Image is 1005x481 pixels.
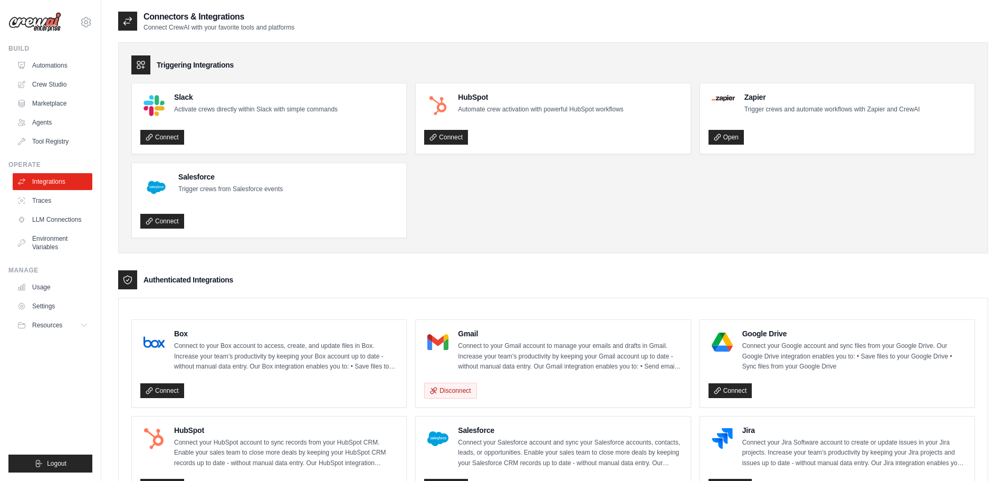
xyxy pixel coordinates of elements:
p: Connect your Jira Software account to create or update issues in your Jira projects. Increase you... [742,438,966,469]
a: Traces [13,192,92,209]
a: Integrations [13,173,92,190]
p: Connect to your Box account to access, create, and update files in Box. Increase your team’s prod... [174,341,398,372]
h4: Zapier [744,92,920,102]
img: Logo [8,12,61,32]
a: Connect [424,130,468,145]
a: Marketplace [13,95,92,112]
div: Build [8,44,92,53]
p: Connect your Salesforce account and sync your Salesforce accounts, contacts, leads, or opportunit... [458,438,682,469]
button: Logout [8,455,92,473]
a: LLM Connections [13,211,92,228]
div: Operate [8,161,92,169]
h4: Salesforce [178,172,283,182]
h4: Gmail [458,328,682,339]
a: Crew Studio [13,76,92,93]
h4: Jira [742,425,966,436]
p: Connect your Google account and sync files from your Google Drive. Our Google Drive integration e... [742,341,966,372]
h4: Salesforce [458,425,682,436]
p: Activate crews directly within Slack with simple commands [174,105,338,115]
img: HubSpot Logo [143,428,165,449]
p: Connect to your Gmail account to manage your emails and drafts in Gmail. Increase your team’s pro... [458,341,682,372]
p: Trigger crews and automate workflows with Zapier and CrewAI [744,105,920,115]
a: Settings [13,298,92,315]
img: Google Drive Logo [712,332,733,353]
img: Slack Logo [143,95,165,116]
img: Salesforce Logo [427,428,448,449]
div: Manage [8,266,92,275]
a: Connect [140,130,184,145]
img: Salesforce Logo [143,175,169,200]
img: Jira Logo [712,428,733,449]
p: Connect CrewAI with your favorite tools and platforms [143,23,294,32]
h2: Connectors & Integrations [143,11,294,23]
img: HubSpot Logo [427,95,448,116]
button: Resources [13,317,92,334]
a: Agents [13,114,92,131]
h3: Triggering Integrations [157,60,234,70]
h3: Authenticated Integrations [143,275,233,285]
h4: Google Drive [742,328,966,339]
span: Logout [47,459,66,468]
img: Gmail Logo [427,332,448,353]
h4: Box [174,328,398,339]
a: Usage [13,279,92,296]
h4: HubSpot [174,425,398,436]
a: Open [709,130,744,145]
h4: Slack [174,92,338,102]
button: Disconnect [424,383,476,399]
p: Connect your HubSpot account to sync records from your HubSpot CRM. Enable your sales team to clo... [174,438,398,469]
a: Connect [140,214,184,229]
img: Zapier Logo [712,95,735,101]
a: Connect [709,383,752,398]
p: Trigger crews from Salesforce events [178,184,283,195]
p: Automate crew activation with powerful HubSpot workflows [458,105,623,115]
a: Connect [140,383,184,398]
a: Environment Variables [13,230,92,256]
span: Resources [32,321,62,329]
h4: HubSpot [458,92,623,102]
a: Tool Registry [13,133,92,150]
a: Automations [13,57,92,74]
img: Box Logo [143,332,165,353]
